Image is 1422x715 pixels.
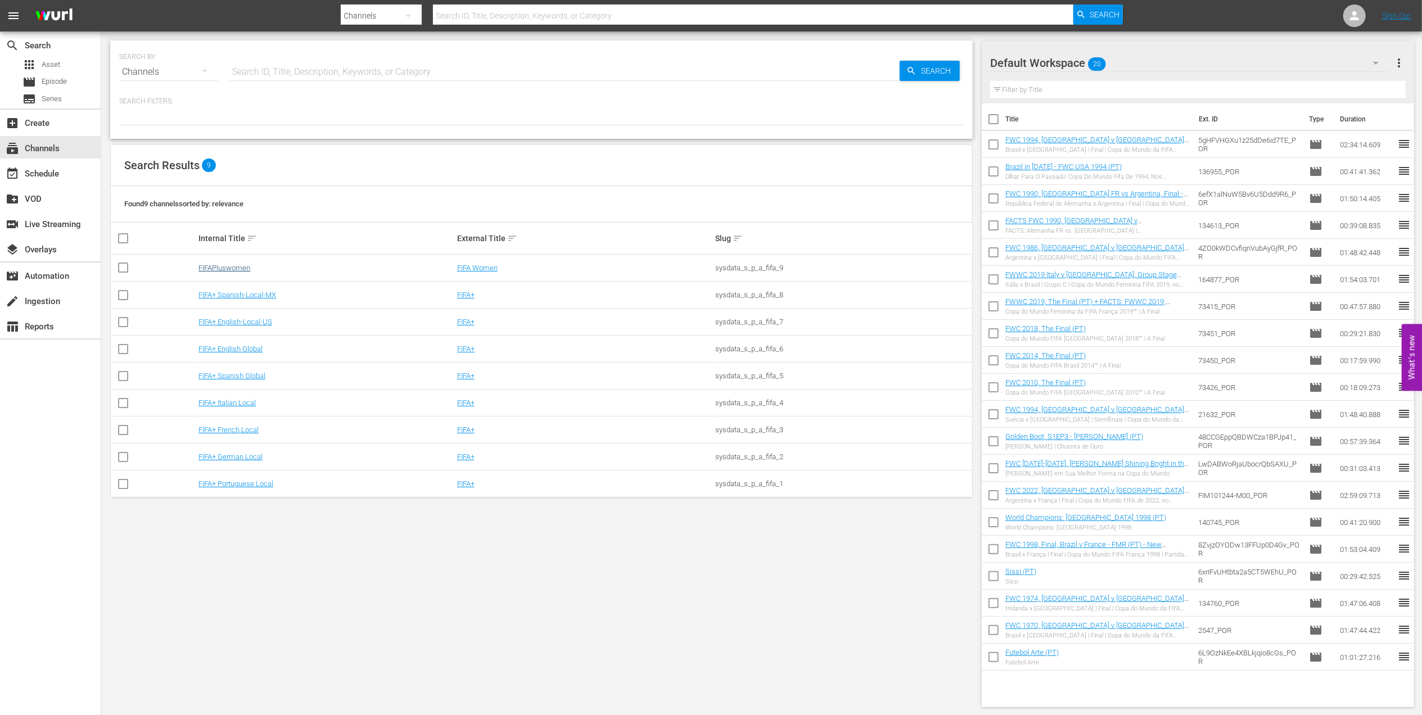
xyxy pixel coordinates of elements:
span: Episode [1309,354,1322,367]
a: FWC 1970, [GEOGRAPHIC_DATA] v [GEOGRAPHIC_DATA], Final - FMR (PT) [1005,621,1189,638]
span: Found 9 channels sorted by: relevance [124,200,243,208]
td: 73450_POR [1194,347,1305,374]
div: FACTS: Alemanha FR vs. [GEOGRAPHIC_DATA] | [GEOGRAPHIC_DATA] 1990 [1005,227,1189,234]
a: Golden Boot, S1EP3 - [PERSON_NAME] (PT) [1005,432,1143,441]
span: Episode [1309,461,1322,475]
td: 48CCGEppQBDWCza1BPJp41_POR [1194,428,1305,455]
div: República Federal de Alemanha x Argentina | Final | Copa do Mundo da FIFA [GEOGRAPHIC_DATA] 1990 ... [1005,200,1189,207]
div: sysdata_s_p_a_fifa_1 [715,479,970,488]
div: Brasil x França | Final | Copa do Mundo FIFA França 1998 | Partida completa [1005,551,1189,558]
td: 01:47:44.422 [1335,617,1397,644]
button: Search [900,61,960,81]
td: 00:47:57.880 [1335,293,1397,320]
a: FIFA+ [457,318,475,326]
div: Copa do Mundo FIFA Brasil 2014™ | A Final [1005,362,1121,369]
td: 73415_POR [1194,293,1305,320]
a: FWC 1994, [GEOGRAPHIC_DATA] v [GEOGRAPHIC_DATA], Semi-Finals - FMR (PT) [1005,405,1189,422]
td: 00:17:59.990 [1335,347,1397,374]
span: Series [42,93,62,105]
span: reorder [1397,569,1411,582]
a: FIFA+ [457,372,475,380]
td: 00:41:20.900 [1335,509,1397,536]
span: Search [6,39,19,52]
span: Automation [6,269,19,283]
span: Episode [1309,435,1322,448]
a: FWC 1986, [GEOGRAPHIC_DATA] v [GEOGRAPHIC_DATA] (PT) [1005,243,1189,260]
span: reorder [1397,191,1411,205]
div: World Champions: [GEOGRAPHIC_DATA] 1998 [1005,524,1166,531]
td: 01:54:03.701 [1335,266,1397,293]
th: Duration [1333,103,1401,135]
span: 20 [1088,52,1106,76]
span: Live Streaming [6,218,19,231]
td: FIM101244-M00_POR [1194,482,1305,509]
td: 01:53:04.409 [1335,536,1397,563]
span: Create [6,116,19,130]
td: 6efX1alNuW5Bv6U5Ddd9R6_POR [1194,185,1305,212]
span: Episode [1309,542,1322,556]
td: 01:48:40.888 [1335,401,1397,428]
th: Type [1302,103,1333,135]
td: 00:29:42.525 [1335,563,1397,590]
span: Episode [1309,381,1322,394]
td: 01:47:06.408 [1335,590,1397,617]
a: FWC 2010, The Final (PT) [1005,378,1086,387]
a: FACTS FWC 1990, [GEOGRAPHIC_DATA] v [GEOGRAPHIC_DATA] (PT) [1005,216,1142,233]
td: 6L9OzNkEe4XBLkjqio8cGs_POR [1194,644,1305,671]
th: Ext. ID [1192,103,1302,135]
td: 136955_POR [1194,158,1305,185]
span: Episode [1309,623,1322,637]
div: Argentina x [GEOGRAPHIC_DATA] | Final | Copa do Mundo FIFA México 1986 | Jogo completo [1005,254,1189,261]
td: 73426_POR [1194,374,1305,401]
td: 4ZO0kWDCvfiqnVubAyGjfR_POR [1194,239,1305,266]
a: FIFA Women [457,264,498,272]
td: 02:59:09.713 [1335,482,1397,509]
a: FIFA+ English Global [198,345,263,353]
span: reorder [1397,434,1411,447]
div: sysdata_s_p_a_fifa_5 [715,372,970,380]
a: FIFA+ [457,426,475,434]
span: reorder [1397,407,1411,420]
td: 02:34:14.609 [1335,131,1397,158]
span: Reports [6,320,19,333]
div: sysdata_s_p_a_fifa_6 [715,345,970,353]
span: Search [917,61,960,81]
span: sort [247,233,257,243]
td: 164877_POR [1194,266,1305,293]
span: Asset [22,58,36,71]
span: reorder [1397,380,1411,393]
span: reorder [1397,218,1411,232]
td: 00:18:09.273 [1335,374,1397,401]
div: Argentina x França | Final | Copa do Mundo FIFA de 2022, no [GEOGRAPHIC_DATA] | Jogo completo [1005,497,1189,504]
td: 00:29:21.830 [1335,320,1397,347]
div: [PERSON_NAME] | Chuteira de Ouro [1005,443,1143,450]
button: more_vert [1392,49,1406,76]
div: Suécia x [GEOGRAPHIC_DATA] | Semifinais | Copa do Mundo da FIFA [GEOGRAPHIC_DATA] 1994 | Jogo com... [1005,416,1189,423]
div: Default Workspace [990,47,1389,79]
span: Episode [1309,596,1322,610]
a: FIFA+ [457,452,475,461]
td: 134613_POR [1194,212,1305,239]
a: FIFA+ [457,345,475,353]
span: Episode [1309,300,1322,313]
a: Sign Out [1382,11,1411,20]
a: FIFA+ French Local [198,426,259,434]
a: FWC 1974, [GEOGRAPHIC_DATA] v [GEOGRAPHIC_DATA] FR, Final - FMR (PT) [1005,594,1189,611]
span: Episode [1309,192,1322,205]
span: reorder [1397,542,1411,555]
div: External Title [457,232,712,245]
span: Episode [1309,219,1322,232]
div: sysdata_s_p_a_fifa_7 [715,318,970,326]
a: FIFA+ German Local [198,452,263,461]
a: FIFA+ Portuguese Local [198,479,273,488]
a: FWC 2014, The Final (PT) [1005,351,1086,360]
a: FWC [DATE]-[DATE], [PERSON_NAME] Shining Bright in the World Cup (PT) [1005,459,1189,476]
div: Channels [119,56,218,88]
span: menu [7,9,20,22]
div: Copa do Mundo FIFA [GEOGRAPHIC_DATA] 2010™ | A Final [1005,389,1165,396]
div: sysdata_s_p_a_fifa_2 [715,452,970,461]
div: sysdata_s_p_a_fifa_8 [715,291,970,299]
td: 21632_POR [1194,401,1305,428]
a: FWC 1994, [GEOGRAPHIC_DATA] v [GEOGRAPHIC_DATA], Final - FMR (PT) [1005,135,1189,152]
th: Title [1005,103,1192,135]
